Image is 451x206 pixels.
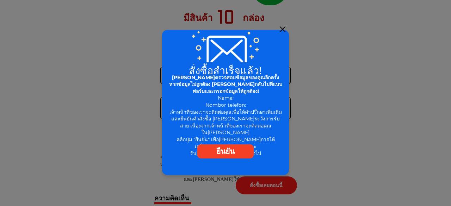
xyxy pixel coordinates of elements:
[166,65,285,75] h2: สั่งซื้อสำเร็จแล้ว!
[168,109,283,157] div: เจ้าหน้าที่ของเราจะติดต่อคุณเพื่อให้คำปรึกษาเพิ่มเติมและยืนยันคำสั่งซื้อ [PERSON_NAME]ระวังการรับ...
[168,74,283,109] div: Nama: Nombor telefon:
[197,144,254,158] a: ยืนยัน
[169,74,282,94] span: [PERSON_NAME]ตรวจสอบข้อมูลของคุณอีกครั้ง หากข้อมูลไม่ถูกต้อง [PERSON_NAME]กลับไปที่แบบฟอร์มและกรอ...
